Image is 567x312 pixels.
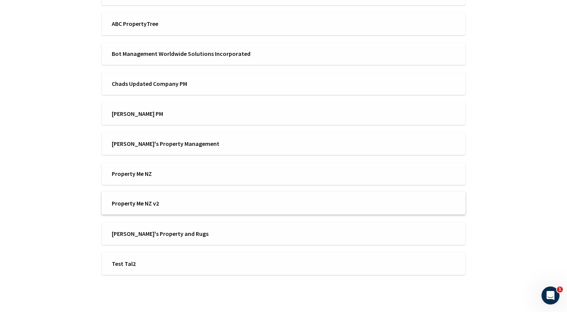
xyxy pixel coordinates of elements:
[102,42,465,65] a: Bot Management Worldwide Solutions Incorporated
[112,79,279,88] span: Chads Updated Company PM
[112,259,279,268] span: Test Tal2
[112,49,279,58] span: Bot Management Worldwide Solutions Incorporated
[557,286,563,292] span: 1
[102,192,465,215] a: Property Me NZ v2
[102,102,465,125] a: [PERSON_NAME] PM
[112,169,279,178] span: Property Me NZ
[102,12,465,35] a: ABC PropertyTree
[102,162,465,185] a: Property Me NZ
[112,139,279,148] span: [PERSON_NAME]'s Property Management
[112,19,279,28] span: ABC PropertyTree
[102,132,465,155] a: [PERSON_NAME]'s Property Management
[541,286,559,304] iframe: Intercom live chat
[112,229,279,238] span: [PERSON_NAME]'s Property and Rugs
[102,222,465,245] a: [PERSON_NAME]'s Property and Rugs
[112,109,279,118] span: [PERSON_NAME] PM
[112,199,279,207] span: Property Me NZ v2
[102,252,465,275] a: Test Tal2
[102,72,465,95] a: Chads Updated Company PM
